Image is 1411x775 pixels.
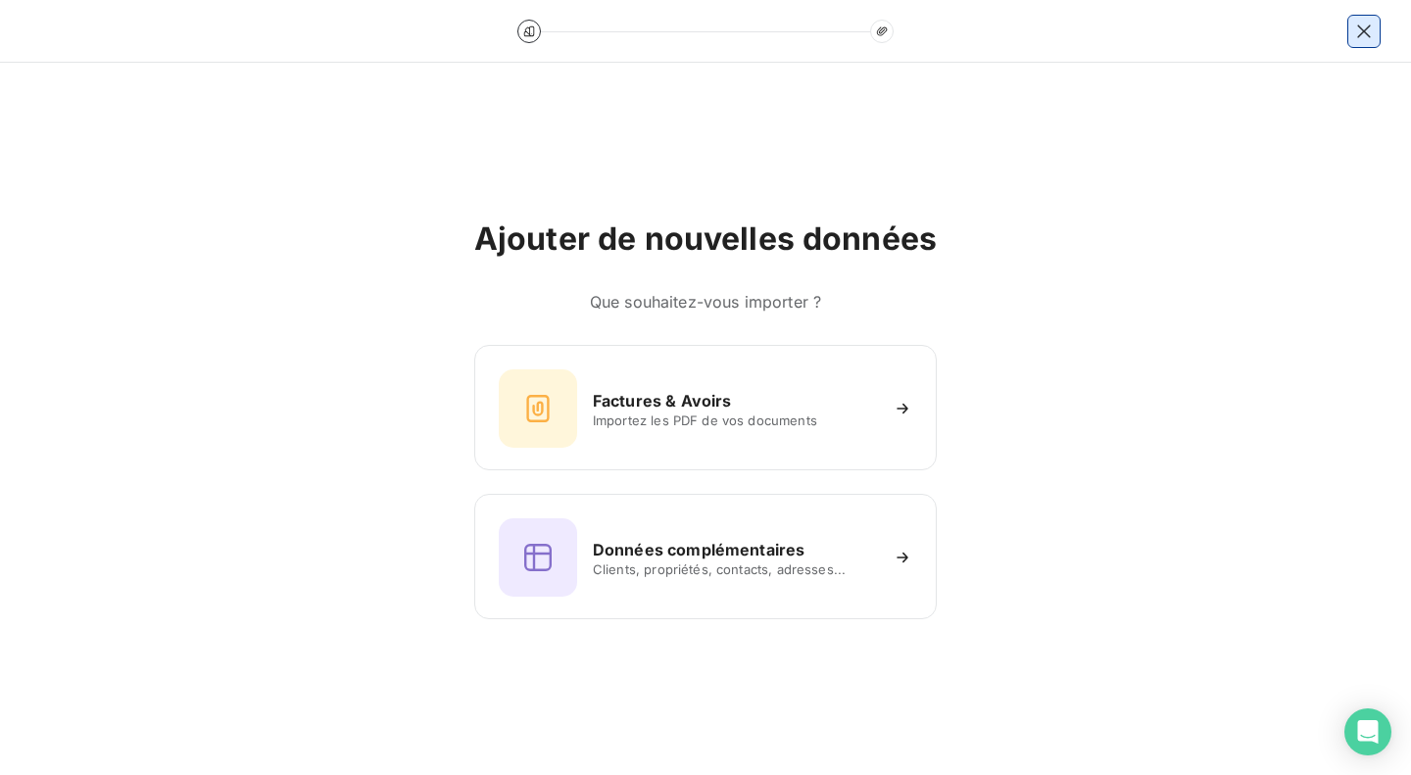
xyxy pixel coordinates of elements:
h6: Factures & Avoirs [593,389,732,412]
span: Clients, propriétés, contacts, adresses... [593,561,877,577]
h6: Que souhaitez-vous importer ? [474,290,937,314]
span: Importez les PDF de vos documents [593,412,877,428]
h6: Données complémentaires [593,538,804,561]
h2: Ajouter de nouvelles données [474,219,937,259]
div: Open Intercom Messenger [1344,708,1391,755]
